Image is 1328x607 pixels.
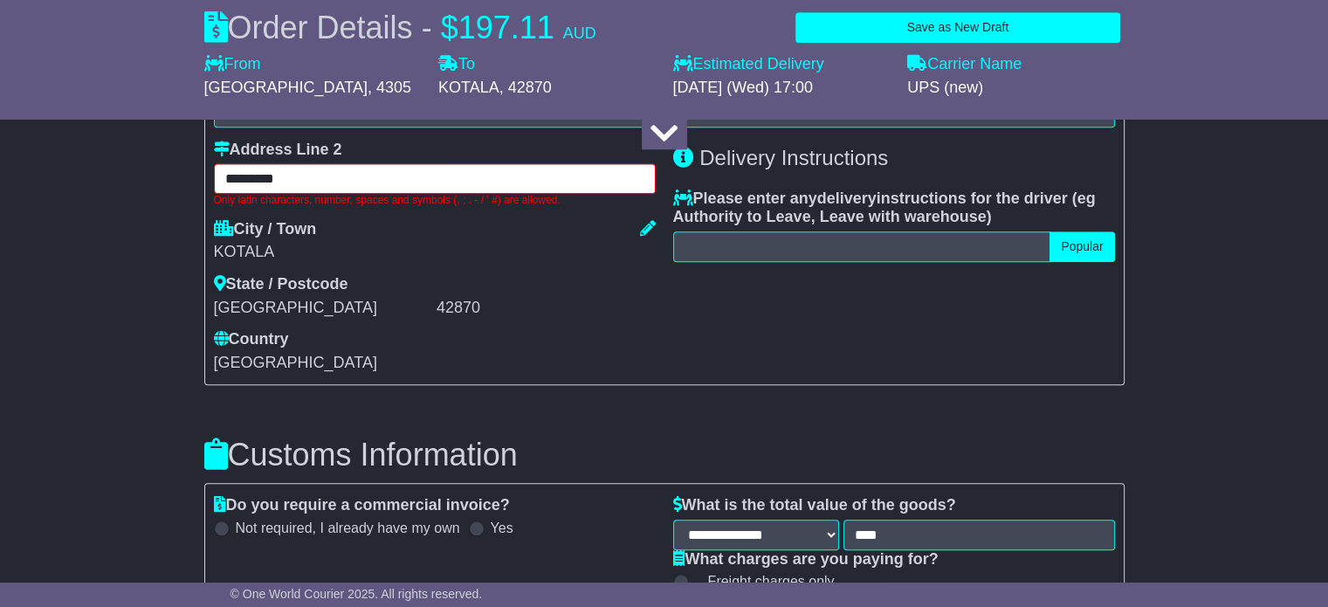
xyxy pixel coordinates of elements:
span: delivery [817,190,877,207]
span: eg Authority to Leave, Leave with warehouse [673,190,1096,226]
label: Please enter any instructions for the driver ( ) [673,190,1115,227]
label: Carrier Name [907,55,1022,74]
div: Order Details - [204,9,596,46]
div: UPS (new) [907,79,1125,98]
label: State / Postcode [214,275,348,294]
label: Address Line 2 [214,141,342,160]
span: [GEOGRAPHIC_DATA] [204,79,368,96]
div: KOTALA [214,243,656,262]
button: Popular [1049,231,1114,262]
span: , 4305 [368,79,411,96]
label: Not required, I already have my own [236,520,460,536]
label: To [438,55,475,74]
button: Save as New Draft [795,12,1119,43]
label: Do you require a commercial invoice? [214,496,510,515]
span: [GEOGRAPHIC_DATA] [214,354,377,371]
span: AUD [563,24,596,42]
label: Estimated Delivery [673,55,891,74]
span: KOTALA [438,79,499,96]
label: What charges are you paying for? [673,550,939,569]
span: © One World Courier 2025. All rights reserved. [231,587,483,601]
span: , 42870 [499,79,552,96]
h3: Customs Information [204,438,1125,472]
span: Delivery Instructions [699,146,888,169]
label: Yes [491,520,513,536]
div: [GEOGRAPHIC_DATA] [214,299,432,318]
div: Only latin characters, number, spaces and symbols (, ; . - / ' #) are allowed. [214,194,656,206]
div: [DATE] (Wed) 17:00 [673,79,891,98]
label: What is the total value of the goods? [673,496,956,515]
label: City / Town [214,220,317,239]
div: 42870 [437,299,655,318]
span: $ [441,10,458,45]
label: From [204,55,261,74]
label: Freight charges only [686,573,835,590]
span: 197.11 [458,10,554,45]
label: Country [214,330,289,349]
